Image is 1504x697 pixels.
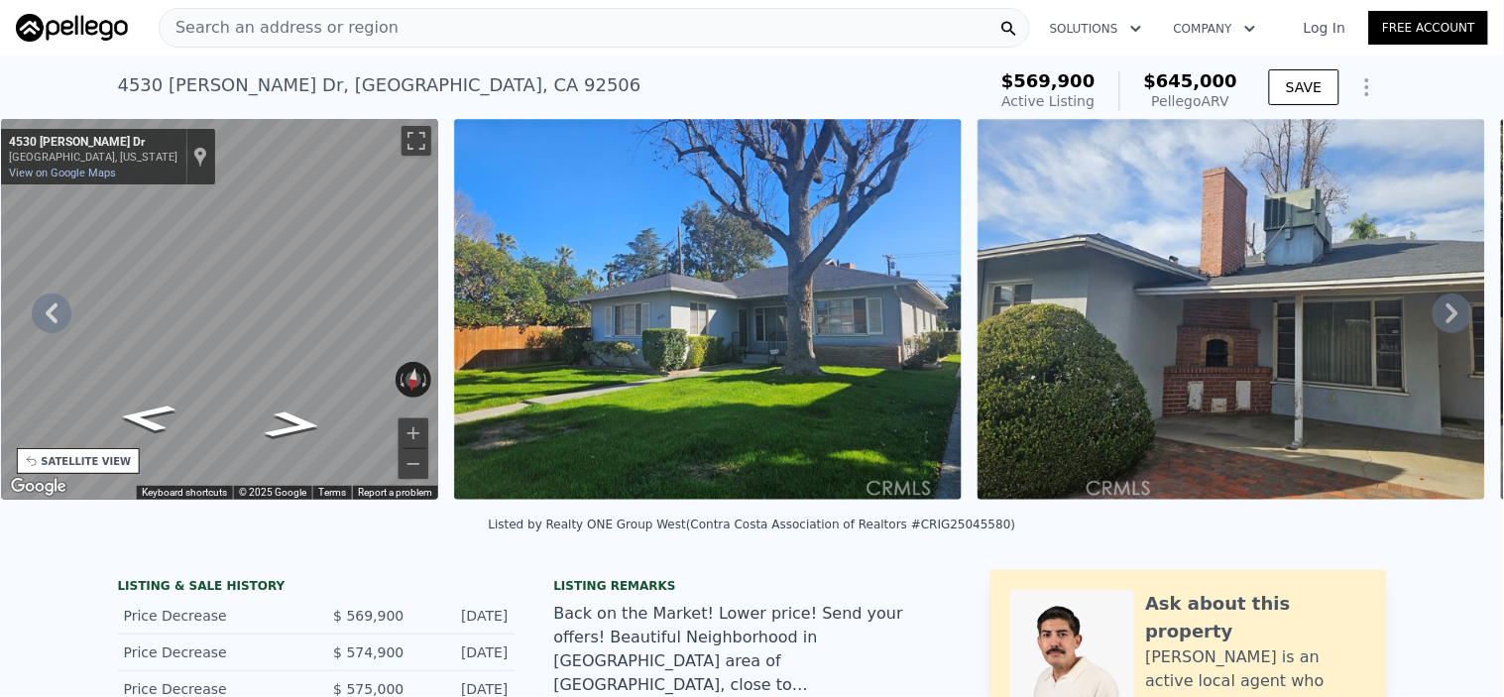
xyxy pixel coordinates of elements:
path: Go West, Beatty Dr [240,405,347,445]
button: SAVE [1269,69,1338,105]
img: Google [6,474,71,500]
div: Listing remarks [554,578,951,594]
button: Rotate counterclockwise [396,362,406,398]
button: Solutions [1034,11,1158,47]
button: Company [1158,11,1272,47]
div: Listed by Realty ONE Group West (Contra Costa Association of Realtors #CRIG25045580) [489,518,1016,531]
div: [GEOGRAPHIC_DATA], [US_STATE] [9,151,177,164]
div: [DATE] [420,606,509,626]
div: 4530 [PERSON_NAME] Dr [9,135,177,151]
span: Search an address or region [160,16,399,40]
button: Zoom in [399,418,428,448]
a: View on Google Maps [9,167,116,179]
div: 4530 [PERSON_NAME] Dr , [GEOGRAPHIC_DATA] , CA 92506 [118,71,641,99]
div: Price Decrease [124,642,300,662]
a: Report a problem [358,487,432,498]
path: Go East, Beatty Dr [93,398,200,438]
img: Sale: 166154005 Parcel: 27163077 [454,119,962,500]
span: Active Listing [1002,93,1096,109]
div: Back on the Market! Lower price! Send your offers! Beautiful Neighborhood in [GEOGRAPHIC_DATA] ar... [554,602,951,697]
button: Keyboard shortcuts [142,486,227,500]
span: $ 569,900 [333,608,404,624]
a: Show location on map [193,146,207,168]
div: Price Decrease [124,606,300,626]
span: © 2025 Google [239,487,306,498]
div: LISTING & SALE HISTORY [118,578,515,598]
button: Rotate clockwise [421,362,432,398]
span: $569,900 [1001,70,1096,91]
div: Map [1,119,439,500]
a: Free Account [1369,11,1488,45]
a: Log In [1280,18,1369,38]
a: Terms [318,487,346,498]
span: $ 574,900 [333,644,404,660]
button: Reset the view [404,361,423,399]
span: $ 575,000 [333,681,404,697]
div: Pellego ARV [1144,91,1238,111]
a: Open this area in Google Maps (opens a new window) [6,474,71,500]
div: Street View [1,119,439,500]
span: $645,000 [1144,70,1238,91]
button: Show Options [1347,67,1387,107]
img: Pellego [16,14,128,42]
button: Toggle fullscreen view [402,126,431,156]
img: Sale: 166154005 Parcel: 27163077 [978,119,1485,500]
div: SATELLITE VIEW [42,454,132,469]
button: Zoom out [399,449,428,479]
div: [DATE] [420,642,509,662]
div: Ask about this property [1146,590,1367,645]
